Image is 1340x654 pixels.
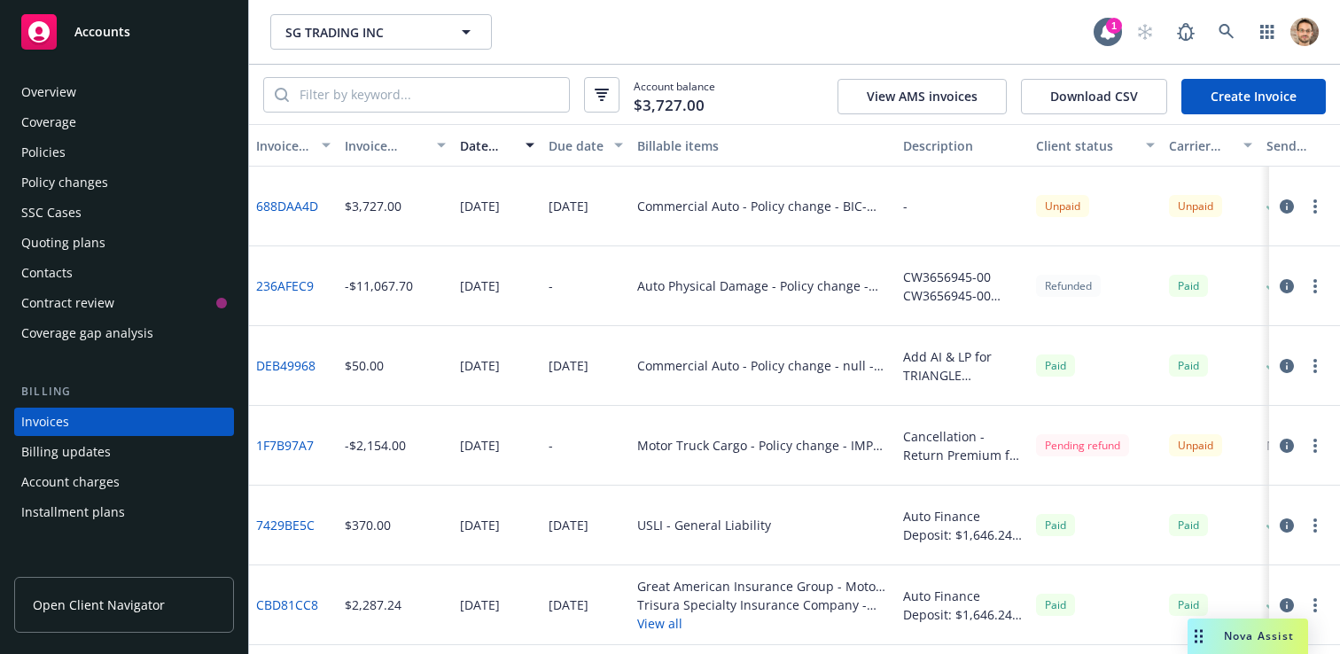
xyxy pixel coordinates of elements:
div: Contract review [21,289,114,317]
button: Carrier status [1162,124,1259,167]
div: Paid [1169,275,1208,297]
div: Motor Truck Cargo - Policy change - IMP E942204 00 00 [637,436,889,455]
div: [DATE] [460,276,500,295]
div: Invoices [21,408,69,436]
div: Billing [14,383,234,401]
div: Contacts [21,259,73,287]
div: [DATE] [460,436,500,455]
div: [DATE] [549,356,588,375]
a: Start snowing [1127,14,1163,50]
a: CBD81CC8 [256,596,318,614]
div: SSC Cases [21,199,82,227]
button: Billable items [630,124,896,167]
div: Refunded [1036,275,1101,297]
a: Quoting plans [14,229,234,257]
a: Billing updates [14,438,234,466]
div: - [549,436,553,455]
div: Policy changes [21,168,108,197]
div: Pending refund [1036,434,1129,456]
div: Paid [1169,354,1208,377]
div: Paid [1036,514,1075,536]
div: Auto Finance Deposit: $1,646.24 General Liability Full Payment: $600.00 Motor Truck Cargo Finance... [903,507,1022,544]
div: Account charges [21,468,120,496]
div: Auto Physical Damage - Policy change - CW3656945-00 [637,276,889,295]
div: Invoice amount [345,136,426,155]
button: Description [896,124,1029,167]
span: Paid [1036,594,1075,616]
a: Policies [14,138,234,167]
div: Great American Insurance Group - Motor Truck Cargo [637,577,889,596]
div: Description [903,136,1022,155]
a: 688DAA4D [256,197,318,215]
a: Overview [14,78,234,106]
div: Billable items [637,136,889,155]
a: Switch app [1250,14,1285,50]
div: Cancellation - Return Premium for Cancelling Motor Truck Cargo Policy - $2,154.00 (gross) [903,427,1022,464]
div: Invoice ID [256,136,311,155]
a: Policy changes [14,168,234,197]
a: Accounts [14,7,234,57]
div: Due date [549,136,604,155]
div: Commercial Auto - Policy change - null - BIC-WS-CA-01558-00 [637,356,889,375]
div: -$11,067.70 [345,276,413,295]
button: Invoice ID [249,124,338,167]
div: Paid [1169,514,1208,536]
a: Report a Bug [1168,14,1204,50]
div: Unpaid [1036,195,1089,217]
div: Auto Finance Deposit: $1,646.24 General Liability Full Payment: $600.00 Motor Truck Cargo Finance... [903,587,1022,624]
div: Coverage [21,108,76,136]
div: Commercial Auto - Policy change - BIC-WS-CA-01558-00 [637,197,889,215]
div: $50.00 [345,356,384,375]
a: Create Invoice [1181,79,1326,114]
a: 236AFEC9 [256,276,314,295]
div: $2,287.24 [345,596,401,614]
a: Account charges [14,468,234,496]
button: Date issued [453,124,541,167]
a: SSC Cases [14,199,234,227]
div: [DATE] [460,596,500,614]
svg: Search [275,88,289,102]
div: -$2,154.00 [345,436,406,455]
span: Account balance [634,79,715,110]
a: Invoices [14,408,234,436]
div: [DATE] [460,197,500,215]
div: Unpaid [1169,434,1222,456]
button: View AMS invoices [837,79,1007,114]
div: Date issued [460,136,515,155]
a: 7429BE5C [256,516,315,534]
a: Coverage gap analysis [14,319,234,347]
button: SG TRADING INC [270,14,492,50]
div: Overview [21,78,76,106]
button: Due date [541,124,630,167]
div: Client status [1036,136,1135,155]
div: Drag to move [1188,619,1210,654]
div: Paid [1036,354,1075,377]
a: Coverage [14,108,234,136]
span: SG TRADING INC [285,23,439,42]
span: Nova Assist [1224,628,1294,643]
div: Billing updates [21,438,111,466]
div: USLI - General Liability [637,516,771,534]
button: Download CSV [1021,79,1167,114]
div: 1 [1106,18,1122,34]
div: Unpaid [1169,195,1222,217]
div: Paid [1169,594,1208,616]
a: Search [1209,14,1244,50]
button: Invoice amount [338,124,453,167]
a: Contract review [14,289,234,317]
div: $370.00 [345,516,391,534]
div: [DATE] [460,516,500,534]
div: [DATE] [549,197,588,215]
div: CW3656945-00 CW3656945-00 Return Commission [903,268,1022,305]
div: Policies [21,138,66,167]
div: - [549,276,553,295]
div: Tools [14,562,234,580]
a: Contacts [14,259,234,287]
span: Accounts [74,25,130,39]
div: $3,727.00 [345,197,401,215]
div: - [903,197,908,215]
